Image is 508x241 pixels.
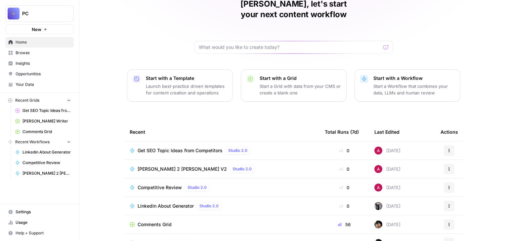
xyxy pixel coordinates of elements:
[130,202,314,210] a: Linkedin About GeneratorStudio 2.0
[138,184,182,191] span: Competitive Review
[130,184,314,191] a: Competitive ReviewStudio 2.0
[374,165,401,173] div: [DATE]
[16,71,71,77] span: Opportunities
[188,185,207,190] span: Studio 2.0
[325,203,364,209] div: 0
[16,50,71,56] span: Browse
[22,129,71,135] span: Comments Grid
[22,118,71,124] span: [PERSON_NAME] Writer
[12,168,74,179] a: [PERSON_NAME] 2 [PERSON_NAME] V2
[199,44,381,51] input: What would you like to create today?
[146,83,227,96] p: Launch best-practice driven templates for content creation and operations
[5,95,74,105] button: Recent Grids
[374,147,401,155] div: [DATE]
[5,228,74,238] button: Help + Support
[130,221,314,228] a: Comments Grid
[12,126,74,137] a: Comments Grid
[5,58,74,69] a: Insights
[138,203,194,209] span: Linkedin About Generator
[374,202,401,210] div: [DATE]
[138,221,172,228] span: Comments Grid
[199,203,219,209] span: Studio 2.0
[5,69,74,79] a: Opportunities
[5,5,74,22] button: Workspace: PC
[12,105,74,116] a: Get SEO Topic Ideas from Competitors
[233,166,252,172] span: Studio 2.0
[12,157,74,168] a: Competitive Review
[15,97,39,103] span: Recent Grids
[374,165,382,173] img: 6pc7wmab630pu6w4aji2o39ju26k
[22,10,62,17] span: PC
[374,221,401,228] div: [DATE]
[374,221,382,228] img: 9sqllbm6ljqvpm358r9mmcqcdtmr
[12,147,74,157] a: Linkedin About Generator
[5,217,74,228] a: Usage
[138,147,223,154] span: Get SEO Topic Ideas from Competitors
[374,184,382,191] img: 6pc7wmab630pu6w4aji2o39ju26k
[374,147,382,155] img: 6pc7wmab630pu6w4aji2o39ju26k
[15,139,50,145] span: Recent Workflows
[228,148,247,154] span: Studio 2.0
[130,123,314,141] div: Recent
[146,75,227,82] p: Start with a Template
[22,160,71,166] span: Competitive Review
[16,220,71,225] span: Usage
[374,123,400,141] div: Last Edited
[5,79,74,90] a: Your Data
[16,82,71,87] span: Your Data
[374,202,382,210] img: ixpjlalqi5ytqdwgfvwwoo9g627f
[22,170,71,176] span: [PERSON_NAME] 2 [PERSON_NAME] V2
[325,221,364,228] div: 56
[16,209,71,215] span: Settings
[355,69,460,102] button: Start with a WorkflowStart a Workflow that combines your data, LLMs and human review
[5,24,74,34] button: New
[5,207,74,217] a: Settings
[325,184,364,191] div: 0
[260,83,341,96] p: Start a Grid with data from your CMS or create a blank one
[16,60,71,66] span: Insights
[22,149,71,155] span: Linkedin About Generator
[5,37,74,48] a: Home
[5,137,74,147] button: Recent Workflows
[130,165,314,173] a: [PERSON_NAME] 2 [PERSON_NAME] V2Studio 2.0
[325,166,364,172] div: 0
[16,39,71,45] span: Home
[16,230,71,236] span: Help + Support
[5,48,74,58] a: Browse
[130,147,314,155] a: Get SEO Topic Ideas from CompetitorsStudio 2.0
[325,147,364,154] div: 0
[12,116,74,126] a: [PERSON_NAME] Writer
[138,166,227,172] span: [PERSON_NAME] 2 [PERSON_NAME] V2
[373,83,455,96] p: Start a Workflow that combines your data, LLMs and human review
[325,123,359,141] div: Total Runs (7d)
[373,75,455,82] p: Start with a Workflow
[127,69,233,102] button: Start with a TemplateLaunch best-practice driven templates for content creation and operations
[8,8,20,19] img: PC Logo
[241,69,347,102] button: Start with a GridStart a Grid with data from your CMS or create a blank one
[22,108,71,114] span: Get SEO Topic Ideas from Competitors
[32,26,41,33] span: New
[441,123,458,141] div: Actions
[260,75,341,82] p: Start with a Grid
[374,184,401,191] div: [DATE]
